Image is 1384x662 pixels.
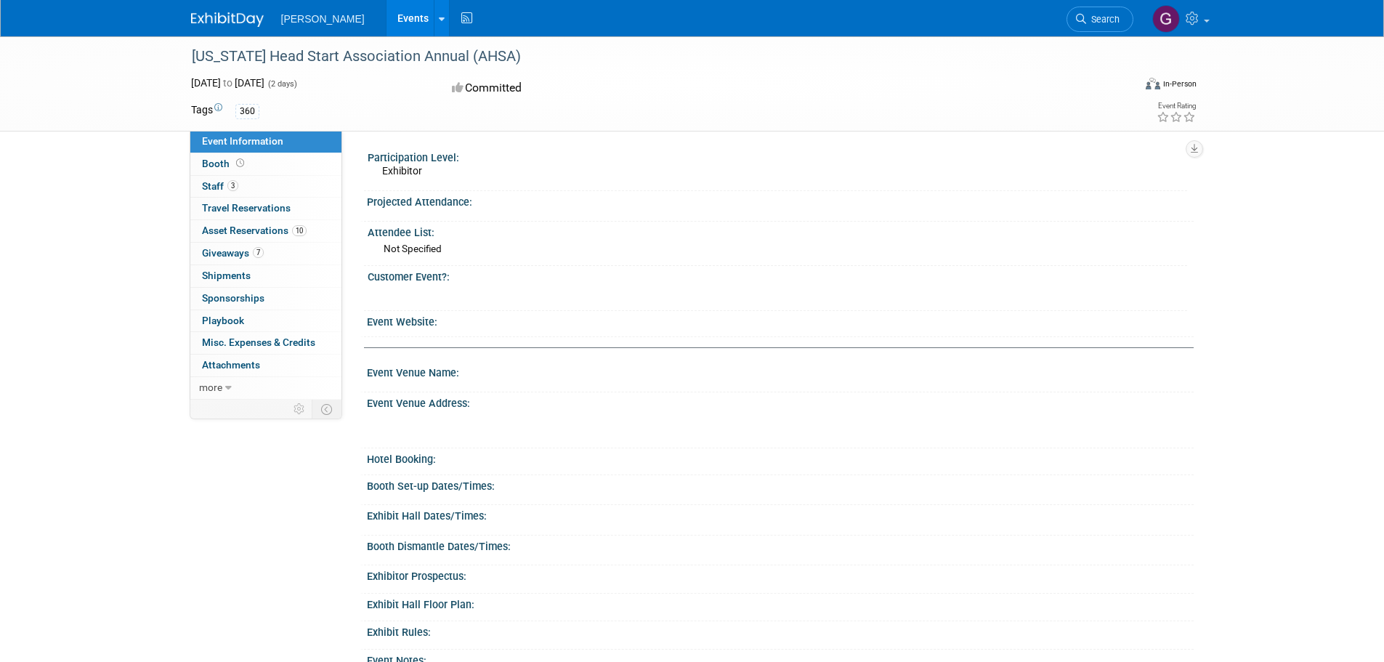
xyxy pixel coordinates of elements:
[190,332,341,354] a: Misc. Expenses & Credits
[190,310,341,332] a: Playbook
[191,102,222,119] td: Tags
[190,355,341,376] a: Attachments
[202,336,315,348] span: Misc. Expenses & Credits
[202,202,291,214] span: Travel Reservations
[191,12,264,27] img: ExhibitDay
[190,220,341,242] a: Asset Reservations10
[202,359,260,371] span: Attachments
[287,400,312,419] td: Personalize Event Tab Strip
[1157,102,1196,110] div: Event Rating
[367,621,1194,639] div: Exhibit Rules:
[367,475,1194,493] div: Booth Set-up Dates/Times:
[382,165,422,177] span: Exhibitor
[190,198,341,219] a: Travel Reservations
[253,247,264,258] span: 7
[202,270,251,281] span: Shipments
[367,362,1194,380] div: Event Venue Name:
[367,448,1194,467] div: Hotel Booking:
[1067,7,1133,32] a: Search
[292,225,307,236] span: 10
[312,400,341,419] td: Toggle Event Tabs
[202,292,264,304] span: Sponsorships
[190,131,341,153] a: Event Information
[202,180,238,192] span: Staff
[202,225,307,236] span: Asset Reservations
[448,76,769,101] div: Committed
[202,135,283,147] span: Event Information
[187,44,1112,70] div: [US_STATE] Head Start Association Annual (AHSA)
[1048,76,1197,97] div: Event Format
[190,176,341,198] a: Staff3
[190,153,341,175] a: Booth
[384,242,1182,256] div: Not Specified
[368,266,1187,284] div: Customer Event?:
[202,315,244,326] span: Playbook
[1162,78,1197,89] div: In-Person
[202,247,264,259] span: Giveaways
[233,158,247,169] span: Booth not reserved yet
[367,594,1194,612] div: Exhibit Hall Floor Plan:
[191,77,264,89] span: [DATE] [DATE]
[1146,78,1160,89] img: Format-Inperson.png
[367,565,1194,584] div: Exhibitor Prospectus:
[367,191,1194,209] div: Projected Attendance:
[190,377,341,399] a: more
[227,180,238,191] span: 3
[221,77,235,89] span: to
[281,13,365,25] span: [PERSON_NAME]
[367,505,1194,523] div: Exhibit Hall Dates/Times:
[367,536,1194,554] div: Booth Dismantle Dates/Times:
[235,104,259,119] div: 360
[367,392,1194,411] div: Event Venue Address:
[1086,14,1120,25] span: Search
[267,79,297,89] span: (2 days)
[368,147,1187,165] div: Participation Level:
[368,222,1187,240] div: Attendee List:
[190,243,341,265] a: Giveaways7
[1152,5,1180,33] img: Greg Friesen
[190,288,341,310] a: Sponsorships
[367,311,1194,329] div: Event Website:
[199,382,222,393] span: more
[190,265,341,287] a: Shipments
[202,158,247,169] span: Booth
